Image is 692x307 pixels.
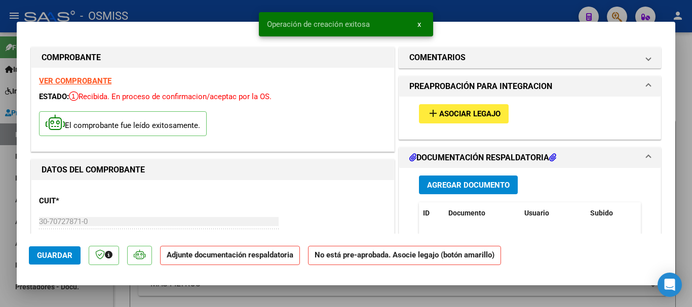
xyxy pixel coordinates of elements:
h1: PREAPROBACIÓN PARA INTEGRACION [409,80,552,93]
button: Agregar Documento [419,176,518,194]
span: Asociar Legajo [439,110,501,119]
div: Open Intercom Messenger [658,273,682,297]
span: ESTADO: [39,92,69,101]
datatable-header-cell: Usuario [520,202,586,224]
mat-expansion-panel-header: PREAPROBACIÓN PARA INTEGRACION [399,76,661,97]
a: VER COMPROBANTE [39,76,111,85]
strong: No está pre-aprobada. Asocie legajo (botón amarillo) [308,246,501,266]
h1: COMENTARIOS [409,52,466,64]
p: El comprobante fue leído exitosamente. [39,111,207,136]
span: Documento [448,209,485,217]
mat-expansion-panel-header: DOCUMENTACIÓN RESPALDATORIA [399,148,661,168]
button: Asociar Legajo [419,104,509,123]
button: Guardar [29,246,81,265]
datatable-header-cell: ID [419,202,444,224]
datatable-header-cell: Documento [444,202,520,224]
mat-icon: add [427,107,439,119]
span: Guardar [37,251,72,260]
div: PREAPROBACIÓN PARA INTEGRACION [399,97,661,139]
span: Subido [590,209,613,217]
span: Recibida. En proceso de confirmacion/aceptac por la OS. [69,92,272,101]
mat-expansion-panel-header: COMENTARIOS [399,48,661,68]
span: ID [423,209,430,217]
strong: COMPROBANTE [42,53,101,62]
span: Agregar Documento [427,181,510,190]
span: x [417,20,421,29]
h1: DOCUMENTACIÓN RESPALDATORIA [409,152,556,164]
datatable-header-cell: Acción [637,202,687,224]
p: CUIT [39,195,143,207]
span: Operación de creación exitosa [267,19,370,29]
span: Usuario [524,209,549,217]
datatable-header-cell: Subido [586,202,637,224]
button: x [409,15,429,33]
strong: DATOS DEL COMPROBANTE [42,165,145,174]
strong: Adjunte documentación respaldatoria [167,250,293,259]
